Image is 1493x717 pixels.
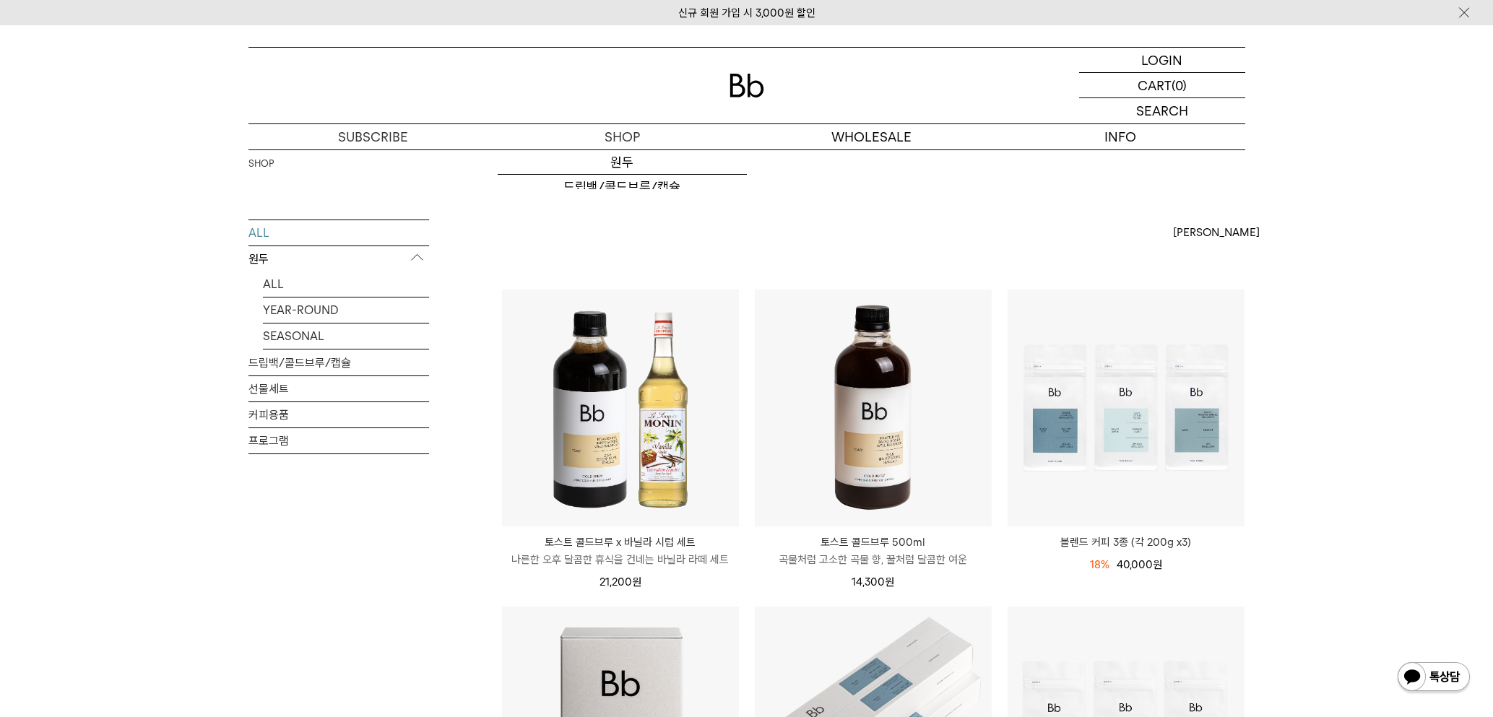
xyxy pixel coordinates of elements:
[263,271,429,297] a: ALL
[502,290,739,526] img: 토스트 콜드브루 x 바닐라 시럽 세트
[730,74,764,97] img: 로고
[747,124,996,149] p: WHOLESALE
[502,534,739,568] a: 토스트 콜드브루 x 바닐라 시럽 세트 나른한 오후 달콤한 휴식을 건네는 바닐라 라떼 세트
[248,157,274,171] a: SHOP
[885,575,894,588] span: 원
[248,428,429,453] a: 프로그램
[502,551,739,568] p: 나른한 오후 달콤한 휴식을 건네는 바닐라 라떼 세트
[498,124,747,149] a: SHOP
[755,290,992,526] img: 토스트 콜드브루 500ml
[1138,73,1172,97] p: CART
[678,6,815,19] a: 신규 회원 가입 시 3,000원 할인
[498,175,747,199] a: 드립백/콜드브루/캡슐
[1079,73,1245,98] a: CART (0)
[1117,558,1162,571] span: 40,000
[1153,558,1162,571] span: 원
[263,323,429,349] a: SEASONAL
[600,575,641,588] span: 21,200
[1079,48,1245,73] a: LOGIN
[1396,661,1471,695] img: 카카오톡 채널 1:1 채팅 버튼
[755,534,992,551] p: 토스트 콜드브루 500ml
[1008,290,1245,526] img: 블렌드 커피 3종 (각 200g x3)
[852,575,894,588] span: 14,300
[248,350,429,375] a: 드립백/콜드브루/캡슐
[755,551,992,568] p: 곡물처럼 고소한 곡물 향, 꿀처럼 달콤한 여운
[996,124,1245,149] p: INFO
[248,376,429,401] a: 선물세트
[263,297,429,323] a: YEAR-ROUND
[1172,73,1187,97] p: (0)
[248,220,429,245] a: ALL
[502,534,739,551] p: 토스트 콜드브루 x 바닐라 시럽 세트
[1136,98,1188,123] p: SEARCH
[1090,556,1109,573] div: 18%
[248,246,429,272] p: 원두
[1141,48,1182,72] p: LOGIN
[248,402,429,427] a: 커피용품
[248,124,498,149] a: SUBSCRIBE
[1173,224,1260,241] span: [PERSON_NAME]
[498,150,747,175] a: 원두
[632,575,641,588] span: 원
[1008,534,1245,551] a: 블렌드 커피 3종 (각 200g x3)
[755,534,992,568] a: 토스트 콜드브루 500ml 곡물처럼 고소한 곡물 향, 꿀처럼 달콤한 여운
